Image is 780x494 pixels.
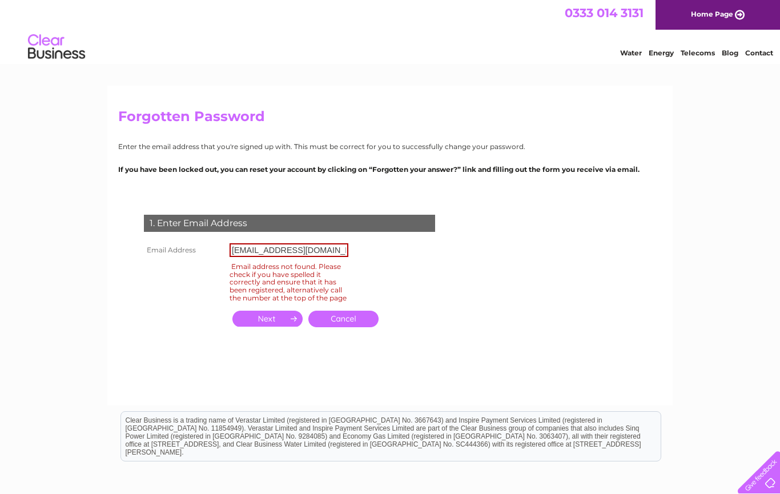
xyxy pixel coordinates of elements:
a: Cancel [308,311,379,327]
a: Water [620,49,642,57]
p: If you have been locked out, you can reset your account by clicking on “Forgotten your answer?” l... [118,164,662,175]
img: logo.png [27,30,86,65]
p: Enter the email address that you're signed up with. This must be correct for you to successfully ... [118,141,662,152]
div: 1. Enter Email Address [144,215,435,232]
div: Clear Business is a trading name of Verastar Limited (registered in [GEOGRAPHIC_DATA] No. 3667643... [121,6,661,55]
a: Contact [745,49,773,57]
a: 0333 014 3131 [565,6,644,20]
h2: Forgotten Password [118,109,662,130]
a: Blog [722,49,738,57]
div: Email address not found. Please check if you have spelled it correctly and ensure that it has bee... [230,260,348,304]
a: Energy [649,49,674,57]
a: Telecoms [681,49,715,57]
th: Email Address [141,240,227,260]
